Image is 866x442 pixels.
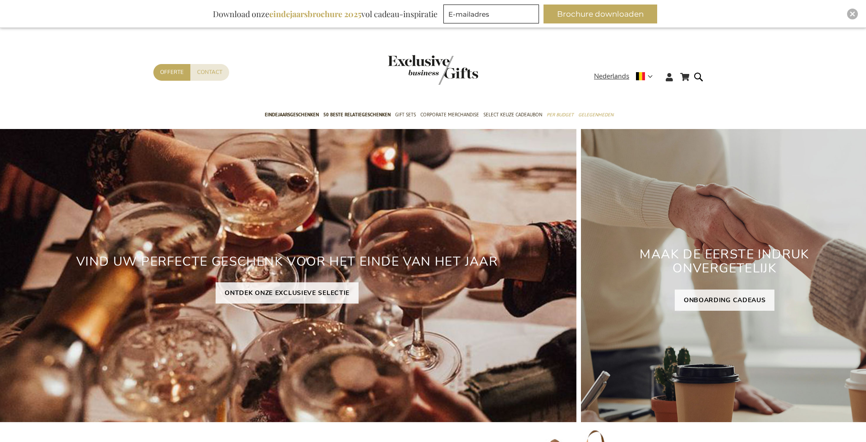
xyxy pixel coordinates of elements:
[578,110,613,120] span: Gelegenheden
[594,71,629,82] span: Nederlands
[323,104,391,127] a: 50 beste relatiegeschenken
[547,110,574,120] span: Per Budget
[544,5,657,23] button: Brochure downloaden
[395,104,416,127] a: Gift Sets
[190,64,229,81] a: Contact
[209,5,442,23] div: Download onze vol cadeau-inspiratie
[388,55,433,85] a: store logo
[850,11,855,17] img: Close
[443,5,539,23] input: E-mailadres
[388,55,478,85] img: Exclusive Business gifts logo
[547,104,574,127] a: Per Budget
[395,110,416,120] span: Gift Sets
[847,9,858,19] div: Close
[216,282,359,304] a: ONTDEK ONZE EXCLUSIEVE SELECTIE
[265,110,319,120] span: Eindejaarsgeschenken
[153,64,190,81] a: Offerte
[484,110,542,120] span: Select Keuze Cadeaubon
[265,104,319,127] a: Eindejaarsgeschenken
[269,9,361,19] b: eindejaarsbrochure 2025
[420,110,479,120] span: Corporate Merchandise
[443,5,542,26] form: marketing offers and promotions
[675,290,775,311] a: ONBOARDING CADEAUS
[484,104,542,127] a: Select Keuze Cadeaubon
[578,104,613,127] a: Gelegenheden
[323,110,391,120] span: 50 beste relatiegeschenken
[420,104,479,127] a: Corporate Merchandise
